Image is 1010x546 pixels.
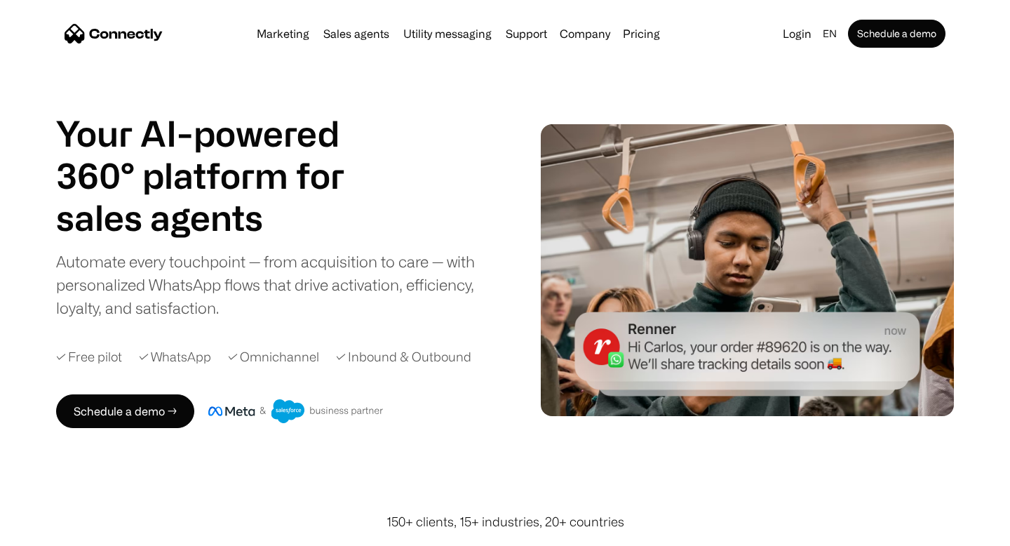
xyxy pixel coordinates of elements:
[823,24,837,44] div: en
[139,347,211,366] div: ✓ WhatsApp
[386,512,624,531] div: 150+ clients, 15+ industries, 20+ countries
[65,23,163,44] a: home
[817,24,845,44] div: en
[56,197,379,239] h1: sales agents
[398,28,497,39] a: Utility messaging
[56,394,194,428] a: Schedule a demo →
[56,347,122,366] div: ✓ Free pilot
[208,399,384,423] img: Meta and Salesforce business partner badge.
[28,521,84,541] ul: Language list
[56,197,379,239] div: 1 of 4
[228,347,319,366] div: ✓ Omnichannel
[56,197,379,239] div: carousel
[848,20,945,48] a: Schedule a demo
[500,28,553,39] a: Support
[56,250,498,319] div: Automate every touchpoint — from acquisition to care — with personalized WhatsApp flows that driv...
[56,112,379,197] h1: Your AI-powered 360° platform for
[560,24,610,44] div: Company
[251,28,315,39] a: Marketing
[777,24,817,44] a: Login
[336,347,471,366] div: ✓ Inbound & Outbound
[555,24,614,44] div: Company
[617,28,666,39] a: Pricing
[318,28,395,39] a: Sales agents
[14,520,84,541] aside: Language selected: English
